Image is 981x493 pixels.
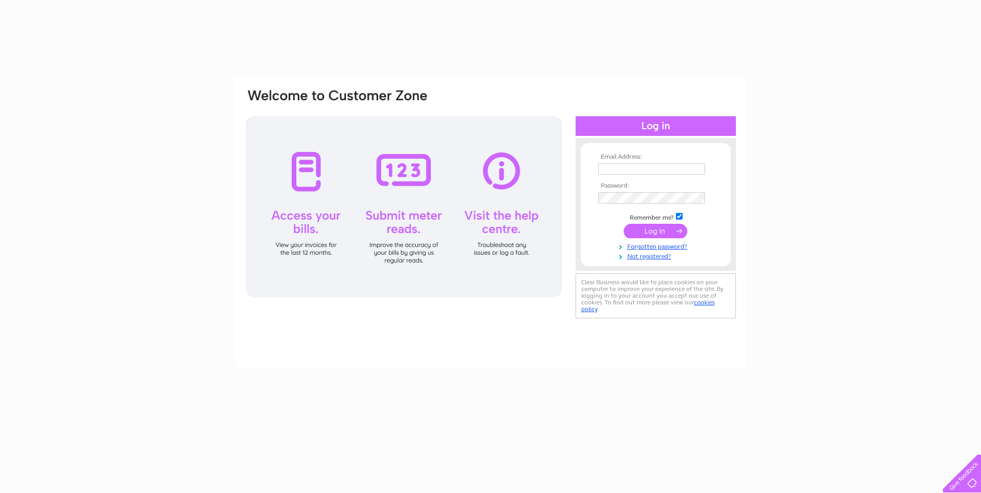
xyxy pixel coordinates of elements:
[598,251,716,260] a: Not registered?
[596,211,716,222] td: Remember me?
[596,153,716,161] th: Email Address:
[596,182,716,190] th: Password:
[598,241,716,251] a: Forgotten password?
[581,299,715,313] a: cookies policy
[624,224,687,238] input: Submit
[576,273,736,318] div: Clear Business would like to place cookies on your computer to improve your experience of the sit...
